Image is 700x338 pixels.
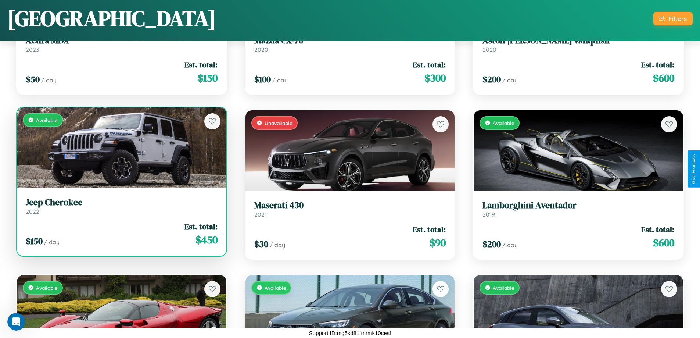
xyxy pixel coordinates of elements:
span: $ 100 [254,73,271,85]
span: Unavailable [265,120,292,126]
span: $ 50 [26,73,40,85]
a: Mazda CX-702020 [254,35,446,53]
span: / day [270,241,285,249]
div: Filters [668,15,687,22]
a: Lamborghini Aventador2019 [482,200,674,218]
span: $ 450 [195,232,218,247]
h3: Lamborghini Aventador [482,200,674,211]
span: / day [502,241,518,249]
h1: [GEOGRAPHIC_DATA] [7,3,216,33]
span: $ 150 [198,71,218,85]
a: Acura MDX2023 [26,35,218,53]
a: Aston [PERSON_NAME] Vanquish2020 [482,35,674,53]
button: Filters [653,12,693,25]
span: Available [265,285,286,291]
span: 2020 [254,46,268,53]
span: 2021 [254,211,267,218]
span: $ 150 [26,235,43,247]
span: Available [36,285,58,291]
span: / day [502,77,518,84]
span: $ 90 [430,235,446,250]
h3: Acura MDX [26,35,218,46]
span: / day [44,238,60,246]
span: $ 300 [424,71,446,85]
span: Est. total: [641,59,674,70]
span: / day [272,77,288,84]
iframe: Intercom live chat [7,313,25,331]
span: Est. total: [184,59,218,70]
span: Est. total: [413,224,446,235]
h3: Mazda CX-70 [254,35,446,46]
span: Est. total: [413,59,446,70]
span: $ 600 [653,71,674,85]
div: Give Feedback [691,154,696,184]
span: $ 600 [653,235,674,250]
span: $ 200 [482,238,501,250]
span: Available [493,120,514,126]
h3: Aston [PERSON_NAME] Vanquish [482,35,674,46]
span: 2023 [26,46,39,53]
span: Est. total: [184,221,218,232]
span: $ 200 [482,73,501,85]
a: Jeep Cherokee2022 [26,197,218,215]
span: $ 30 [254,238,268,250]
span: 2019 [482,211,495,218]
a: Maserati 4302021 [254,200,446,218]
p: Support ID: mg5kd81fmrmk10cesf [309,328,391,338]
span: 2022 [26,208,39,215]
span: Est. total: [641,224,674,235]
h3: Maserati 430 [254,200,446,211]
span: / day [41,77,57,84]
span: Available [36,117,58,123]
span: 2020 [482,46,496,53]
h3: Jeep Cherokee [26,197,218,208]
span: Available [493,285,514,291]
